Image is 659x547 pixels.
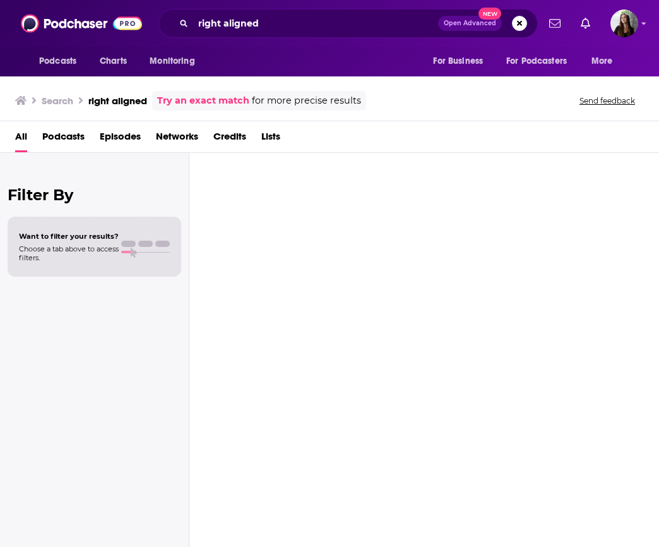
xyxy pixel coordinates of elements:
button: open menu [141,49,211,73]
button: Show profile menu [610,9,638,37]
a: Networks [156,126,198,152]
img: User Profile [610,9,638,37]
a: All [15,126,27,152]
h3: Search [42,95,73,107]
h2: Filter By [8,186,181,204]
a: Lists [261,126,280,152]
a: Show notifications dropdown [544,13,566,34]
button: Open AdvancedNew [438,16,502,31]
span: Logged in as bnmartinn [610,9,638,37]
button: open menu [498,49,585,73]
input: Search podcasts, credits, & more... [193,13,438,33]
span: For Business [433,52,483,70]
span: Open Advanced [444,20,496,27]
span: For Podcasters [506,52,567,70]
a: Episodes [100,126,141,152]
span: Podcasts [39,52,76,70]
span: Want to filter your results? [19,232,119,241]
a: Credits [213,126,246,152]
img: Podchaser - Follow, Share and Rate Podcasts [21,11,142,35]
span: Monitoring [150,52,194,70]
span: New [478,8,501,20]
a: Try an exact match [157,93,249,108]
h3: right aligned [88,95,147,107]
a: Podcasts [42,126,85,152]
button: open menu [424,49,499,73]
button: open menu [30,49,93,73]
button: open menu [583,49,629,73]
div: Search podcasts, credits, & more... [158,9,538,38]
a: Show notifications dropdown [576,13,595,34]
button: Send feedback [576,95,639,106]
a: Charts [92,49,134,73]
span: for more precise results [252,93,361,108]
span: Charts [100,52,127,70]
span: More [591,52,613,70]
span: Choose a tab above to access filters. [19,244,119,262]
